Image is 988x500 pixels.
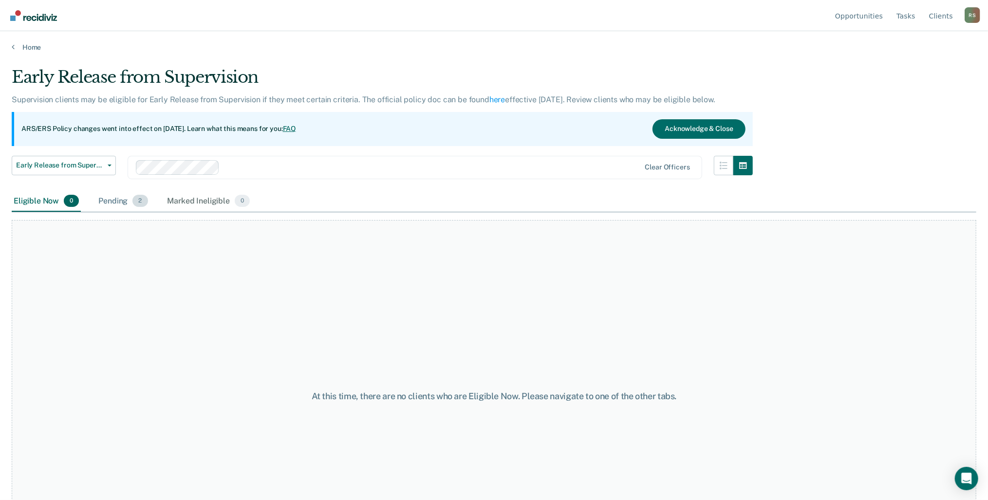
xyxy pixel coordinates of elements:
[965,7,980,23] div: R S
[64,195,79,207] span: 0
[283,125,297,132] a: FAQ
[12,95,715,104] p: Supervision clients may be eligible for Early Release from Supervision if they meet certain crite...
[253,391,735,402] div: At this time, there are no clients who are Eligible Now. Please navigate to one of the other tabs.
[965,7,980,23] button: Profile dropdown button
[132,195,148,207] span: 2
[12,191,81,212] div: Eligible Now0
[21,124,296,134] p: ARS/ERS Policy changes went into effect on [DATE]. Learn what this means for you:
[12,43,976,52] a: Home
[489,95,505,104] a: here
[166,191,252,212] div: Marked Ineligible0
[12,156,116,175] button: Early Release from Supervision
[235,195,250,207] span: 0
[645,163,690,171] div: Clear officers
[955,467,978,490] div: Open Intercom Messenger
[12,67,753,95] div: Early Release from Supervision
[16,161,104,169] span: Early Release from Supervision
[96,191,149,212] div: Pending2
[652,119,745,139] button: Acknowledge & Close
[10,10,57,21] img: Recidiviz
